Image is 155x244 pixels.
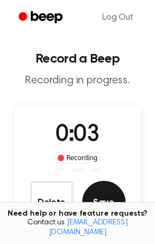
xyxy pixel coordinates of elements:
p: Recording in progress. [9,74,146,88]
div: Recording [55,152,100,163]
h1: Record a Beep [9,52,146,65]
span: 0:03 [55,124,99,147]
button: Save Audio Record [82,181,126,224]
button: Delete Audio Record [30,181,73,224]
a: Beep [11,7,72,28]
a: [EMAIL_ADDRESS][DOMAIN_NAME] [49,219,128,236]
span: Contact us [7,218,148,237]
a: Log Out [91,4,144,30]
